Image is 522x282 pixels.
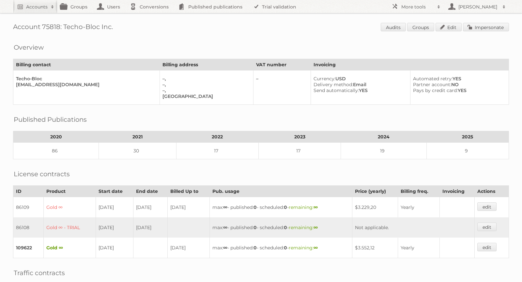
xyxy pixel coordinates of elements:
td: 9 [426,143,509,159]
strong: 0 [284,225,287,230]
div: YES [413,87,503,93]
th: Invoicing [311,59,509,70]
div: –, [162,87,248,93]
th: ID [13,186,44,197]
a: Impersonate [463,23,509,31]
div: –, [162,82,248,87]
td: Gold ∞ [43,197,96,218]
th: Actions [474,186,509,197]
th: 2020 [13,131,99,143]
td: Yearly [398,238,440,258]
th: Billing contact [13,59,160,70]
td: [DATE] [96,197,133,218]
span: remaining: [289,225,318,230]
strong: 0 [284,245,287,251]
strong: 0 [253,225,257,230]
div: [EMAIL_ADDRESS][DOMAIN_NAME] [16,82,154,87]
td: 86 [13,143,99,159]
td: – [253,70,311,105]
div: –, [162,76,248,82]
a: edit [477,202,497,211]
th: Start date [96,186,133,197]
h2: License contracts [14,169,70,179]
th: End date [133,186,167,197]
div: YES [413,76,503,82]
a: Groups [407,23,434,31]
h2: Traffic contracts [14,268,65,278]
td: 86109 [13,197,44,218]
a: edit [477,223,497,231]
strong: ∞ [223,204,227,210]
span: remaining: [289,204,318,210]
td: 17 [176,143,258,159]
h1: Account 75818: Techo-Bloc Inc. [13,23,509,33]
td: 17 [259,143,341,159]
td: max: - published: - scheduled: - [210,197,352,218]
th: 2025 [426,131,509,143]
th: 2022 [176,131,258,143]
strong: ∞ [223,245,227,251]
div: Techo-Bloc [16,76,154,82]
td: [DATE] [96,238,133,258]
td: [DATE] [133,197,167,218]
div: NO [413,82,503,87]
strong: 0 [253,204,257,210]
td: Gold ∞ [43,238,96,258]
a: edit [477,243,497,251]
strong: ∞ [223,225,227,230]
td: Yearly [398,197,440,218]
span: Currency: [314,76,335,82]
td: max: - published: - scheduled: - [210,217,352,238]
h2: Overview [14,42,44,52]
td: 109622 [13,238,44,258]
td: [DATE] [167,238,209,258]
div: Email [314,82,405,87]
td: Not applicable. [352,217,474,238]
th: 2023 [259,131,341,143]
th: 2021 [99,131,176,143]
td: $3.229,20 [352,197,398,218]
th: Billing address [160,59,253,70]
td: Gold ∞ - TRIAL [43,217,96,238]
a: Edit [436,23,462,31]
td: $3.552,12 [352,238,398,258]
th: Invoicing [439,186,474,197]
strong: ∞ [314,204,318,210]
span: Partner account: [413,82,451,87]
strong: ∞ [314,225,318,230]
th: 2024 [341,131,426,143]
span: Delivery method: [314,82,353,87]
strong: 0 [253,245,257,251]
th: Billing freq. [398,186,440,197]
td: [DATE] [133,217,167,238]
strong: 0 [284,204,287,210]
span: Pays by credit card: [413,87,458,93]
td: 19 [341,143,426,159]
th: VAT number [253,59,311,70]
div: [GEOGRAPHIC_DATA] [162,93,248,99]
a: Audits [381,23,406,31]
strong: ∞ [314,245,318,251]
td: 86108 [13,217,44,238]
td: 30 [99,143,176,159]
div: YES [314,87,405,93]
div: USD [314,76,405,82]
h2: Published Publications [14,115,87,124]
h2: Accounts [26,4,48,10]
h2: [PERSON_NAME] [457,4,499,10]
th: Pub. usage [210,186,352,197]
span: Send automatically: [314,87,359,93]
th: Billed Up to [167,186,209,197]
h2: More tools [401,4,434,10]
td: [DATE] [96,217,133,238]
th: Product [43,186,96,197]
span: remaining: [289,245,318,251]
td: max: - published: - scheduled: - [210,238,352,258]
span: Automated retry: [413,76,453,82]
th: Price (yearly) [352,186,398,197]
td: [DATE] [167,197,209,218]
